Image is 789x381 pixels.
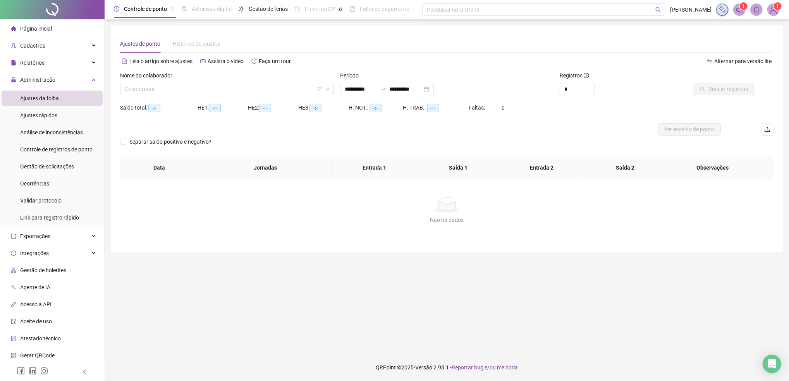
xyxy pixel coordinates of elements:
[665,163,760,172] span: Observações
[259,58,291,64] span: Faça um tour
[740,2,748,10] sup: 1
[251,58,257,64] span: history
[452,364,518,371] span: Reportar bug e/ou melhoria
[20,233,50,239] span: Exportações
[714,58,772,64] span: Alternar para versão lite
[248,103,298,112] div: HE 2:
[209,104,221,112] span: --:--
[305,6,335,12] span: Painel do DP
[415,364,432,371] span: Versão
[11,26,16,31] span: home
[120,157,198,178] th: Data
[11,336,16,341] span: solution
[148,104,160,112] span: --:--
[11,251,16,256] span: sync
[20,301,52,307] span: Acesso à API
[129,216,764,224] div: Não há dados
[333,157,416,178] th: Entrada 1
[743,3,745,9] span: 1
[114,6,119,12] span: clock-circle
[309,104,321,112] span: --:--
[20,318,52,324] span: Aceite de uso
[763,355,781,373] div: Open Intercom Messenger
[20,267,66,273] span: Gestão de holerites
[120,103,198,112] div: Saldo total:
[200,58,206,64] span: youtube
[370,104,382,112] span: --:--
[380,86,387,92] span: to
[427,104,439,112] span: --:--
[360,6,409,12] span: Folha de pagamento
[198,103,248,112] div: HE 1:
[11,60,16,65] span: file
[11,353,16,358] span: qrcode
[718,5,727,14] img: sparkle-icon.fc2bf0ac1784a2077858766a79e2daf3.svg
[11,77,16,82] span: lock
[20,335,61,342] span: Atestado técnico
[774,2,782,10] sup: Atualize o seu contato no menu Meus Dados
[469,105,486,111] span: Faltas:
[259,104,271,112] span: --:--
[298,103,349,112] div: HE 3:
[82,369,88,374] span: left
[350,6,355,12] span: book
[349,103,403,112] div: H. NOT.:
[11,233,16,239] span: export
[659,157,766,178] th: Observações
[20,284,50,290] span: Agente de IA
[500,157,584,178] th: Entrada 2
[670,5,712,14] span: [PERSON_NAME]
[658,123,721,136] button: Ver espelho de ponto
[560,71,589,80] span: Registros
[380,86,387,92] span: swap-right
[584,73,589,78] span: info-circle
[239,6,244,12] span: sun
[192,6,232,12] span: Admissão digital
[208,58,244,64] span: Assista o vídeo
[317,87,322,91] span: filter
[20,60,45,66] span: Relatórios
[768,4,779,15] img: 80309
[20,180,49,187] span: Ocorrências
[40,367,48,375] span: instagram
[11,319,16,324] span: audit
[11,268,16,273] span: apartment
[20,250,49,256] span: Integrações
[20,146,93,153] span: Controle de registros de ponto
[122,58,127,64] span: file-text
[29,367,36,375] span: linkedin
[403,103,469,112] div: H. TRAB.:
[182,6,187,12] span: file-done
[416,157,500,178] th: Saída 1
[20,77,55,83] span: Administração
[655,7,661,13] span: search
[17,367,25,375] span: facebook
[20,352,55,359] span: Gerar QRCode
[105,354,789,381] footer: QRPoint © 2025 - 2.93.1 -
[20,129,83,136] span: Análise de inconsistências
[20,26,52,32] span: Página inicial
[325,87,330,91] span: down
[736,6,743,13] span: notification
[20,197,62,204] span: Validar protocolo
[120,41,160,47] span: Ajustes de ponto
[707,58,712,64] span: swap
[20,163,74,170] span: Gestão de solicitações
[20,112,57,118] span: Ajustes rápidos
[753,6,760,13] span: bell
[694,83,754,95] button: Buscar registros
[170,7,175,12] span: pushpin
[20,215,79,221] span: Link para registro rápido
[249,6,288,12] span: Gestão de férias
[764,126,770,132] span: upload
[340,71,364,80] label: Período
[777,3,779,9] span: 1
[129,58,193,64] span: Leia o artigo sobre ajustes
[126,137,215,146] span: Separar saldo positivo e negativo?
[502,105,505,111] span: 0
[120,71,177,80] label: Nome do colaborador
[338,7,343,12] span: pushpin
[584,157,667,178] th: Saída 2
[11,302,16,307] span: api
[20,43,45,49] span: Cadastros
